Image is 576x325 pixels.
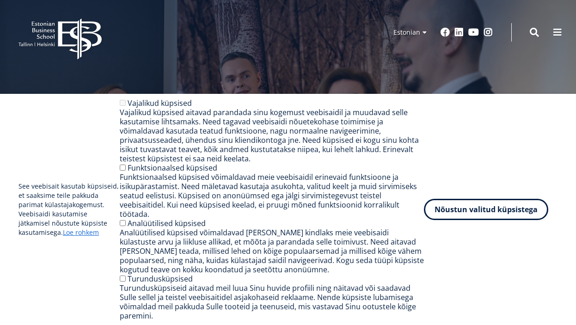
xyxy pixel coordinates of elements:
[128,163,217,173] label: Funktsionaalsed küpsised
[18,182,120,237] p: See veebisait kasutab küpsiseid, et saaksime teile pakkuda parimat külastajakogemust. Veebisaidi ...
[454,28,464,37] a: Linkedin
[128,274,193,284] label: Turundusküpsised
[484,28,493,37] a: Instagram
[43,92,533,120] p: Vastutusteadlik kogukond
[128,218,206,228] label: Analüütilised küpsised
[468,28,479,37] a: Youtube
[424,199,548,220] button: Nõustun valitud küpsistega
[120,172,424,219] div: Funktsionaalsed küpsised võimaldavad meie veebisaidil erinevaid funktsioone ja isikupärastamist. ...
[441,28,450,37] a: Facebook
[120,283,424,320] div: Turundusküpsiseid aitavad meil luua Sinu huvide profiili ning näitavad või saadavad Sulle sellel ...
[63,228,99,237] a: Loe rohkem
[120,108,424,163] div: Vajalikud küpsised aitavad parandada sinu kogemust veebisaidil ja muudavad selle kasutamise lihts...
[128,98,192,108] label: Vajalikud küpsised
[120,228,424,274] div: Analüütilised küpsised võimaldavad [PERSON_NAME] kindlaks meie veebisaidi külastuste arvu ja liik...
